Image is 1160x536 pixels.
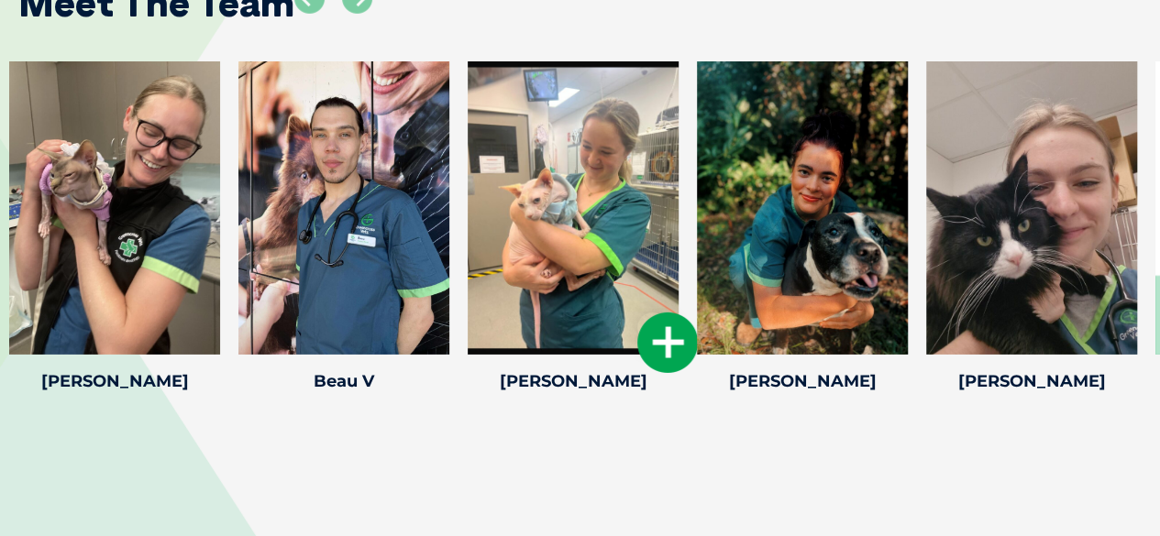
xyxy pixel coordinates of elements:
h4: [PERSON_NAME] [468,373,679,389]
h4: [PERSON_NAME] [926,373,1137,389]
h4: Beau V [238,373,449,389]
h4: [PERSON_NAME] [697,373,908,389]
h4: [PERSON_NAME] [9,373,220,389]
